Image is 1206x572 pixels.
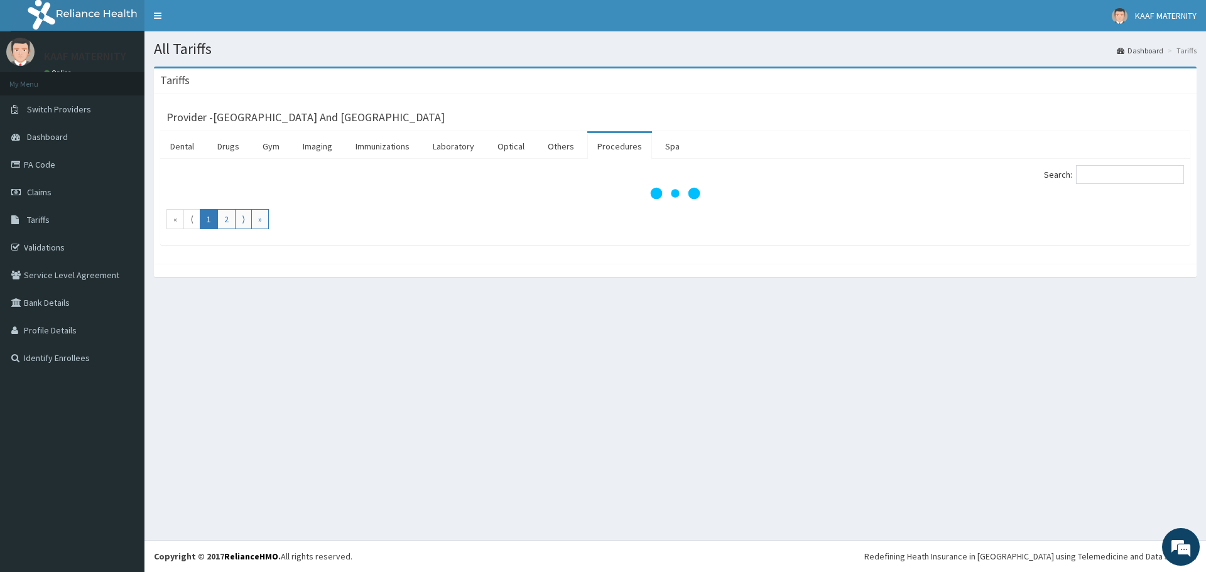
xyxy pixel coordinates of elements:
a: Dashboard [1117,45,1163,56]
a: Go to page number 2 [217,209,236,229]
a: Go to next page [235,209,252,229]
a: Optical [487,133,535,159]
footer: All rights reserved. [144,540,1206,572]
a: Go to last page [251,209,269,229]
a: RelianceHMO [224,551,278,562]
a: Procedures [587,133,652,159]
span: Dashboard [27,131,68,143]
h1: All Tariffs [154,41,1197,57]
a: Laboratory [423,133,484,159]
img: User Image [1112,8,1127,24]
h3: Tariffs [160,75,190,86]
span: Claims [27,186,52,198]
input: Search: [1076,165,1184,184]
strong: Copyright © 2017 . [154,551,281,562]
label: Search: [1044,165,1184,184]
a: Others [538,133,584,159]
a: Go to page number 1 [200,209,218,229]
div: Redefining Heath Insurance in [GEOGRAPHIC_DATA] using Telemedicine and Data Science! [864,550,1197,563]
a: Immunizations [345,133,420,159]
a: Dental [160,133,204,159]
a: Go to previous page [183,209,200,229]
a: Imaging [293,133,342,159]
svg: audio-loading [650,168,700,219]
a: Go to first page [166,209,184,229]
h3: Provider - [GEOGRAPHIC_DATA] And [GEOGRAPHIC_DATA] [166,112,445,123]
p: KAAF MATERNITY [44,51,126,62]
span: Tariffs [27,214,50,225]
li: Tariffs [1165,45,1197,56]
span: KAAF MATERNITY [1135,10,1197,21]
img: User Image [6,38,35,66]
a: Gym [253,133,290,159]
span: Switch Providers [27,104,91,115]
a: Online [44,68,74,77]
a: Drugs [207,133,249,159]
a: Spa [655,133,690,159]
